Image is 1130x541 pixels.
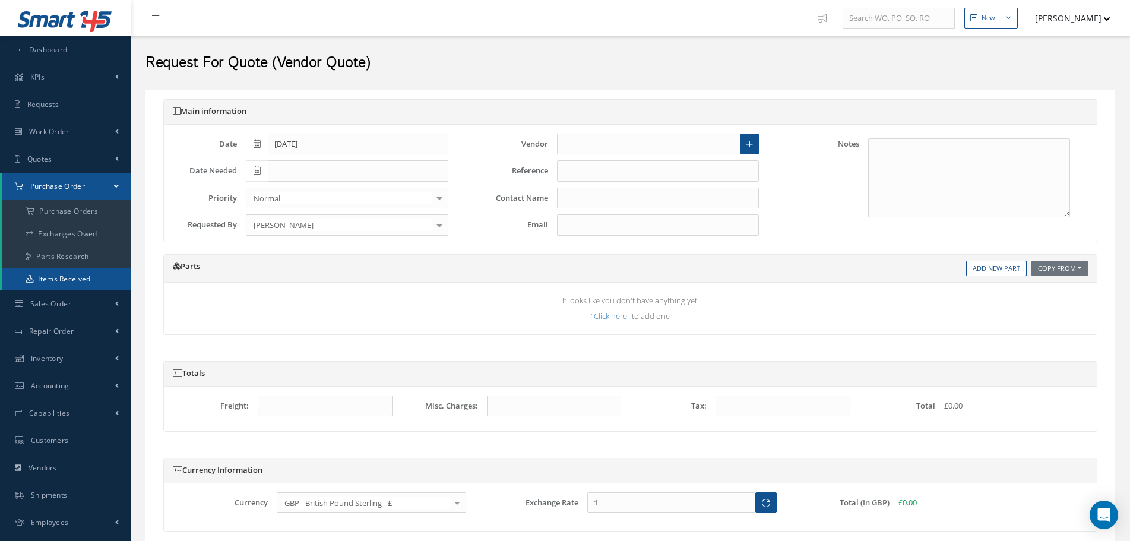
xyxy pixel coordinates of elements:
[594,311,627,321] a: Click here
[29,463,57,473] span: Vendors
[145,54,1115,72] h2: Request For Quote (Vendor Quote)
[631,401,707,410] label: Tax:
[2,173,131,200] a: Purchase Order
[1031,261,1088,277] button: Copy From
[475,140,548,148] label: Vendor
[29,326,74,336] span: Repair Order
[164,166,237,175] label: Date Needed
[31,490,68,500] span: Shipments
[31,353,64,363] span: Inventory
[966,261,1027,277] a: Add New Part
[173,401,249,410] label: Freight:
[29,126,69,137] span: Work Order
[2,245,131,268] a: Parts Research
[31,517,69,527] span: Employees
[944,400,963,411] span: £0.00
[251,192,432,204] span: Normal
[281,497,450,509] span: GBP - British Pound Sterling - £
[475,194,548,203] label: Contact Name
[475,220,548,229] label: Email
[475,166,548,175] label: Reference
[27,99,59,109] span: Requests
[173,369,1088,378] h5: Totals
[164,498,268,507] label: Currency
[2,200,131,223] a: Purchase Orders
[898,497,917,508] span: £0.00
[173,466,1088,475] h5: Currency Information
[30,72,45,82] span: KPIs
[173,262,466,271] h5: Parts
[859,401,935,410] label: Total
[1024,7,1110,30] button: [PERSON_NAME]
[475,498,579,507] label: Exchange Rate
[251,219,432,231] span: [PERSON_NAME]
[2,223,131,245] a: Exchanges Owed
[27,154,52,164] span: Quotes
[29,408,70,418] span: Capabilities
[31,381,69,391] span: Accounting
[30,299,71,309] span: Sales Order
[30,181,85,191] span: Purchase Order
[29,45,68,55] span: Dashboard
[786,498,890,507] label: Total (In GBP)
[173,292,1088,325] td: It looks like you don't have anything yet. " " to add one
[164,140,237,148] label: Date
[964,8,1018,29] button: New
[843,8,955,29] input: Search WO, PO, SO, RO
[164,220,237,229] label: Requested By
[2,268,131,290] a: Items Received
[31,435,69,445] span: Customers
[1090,501,1118,529] div: Open Intercom Messenger
[401,401,477,410] label: Misc. Charges:
[982,13,995,23] div: New
[164,194,237,203] label: Priority
[173,107,1088,116] h5: Main information
[786,134,859,217] label: Notes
